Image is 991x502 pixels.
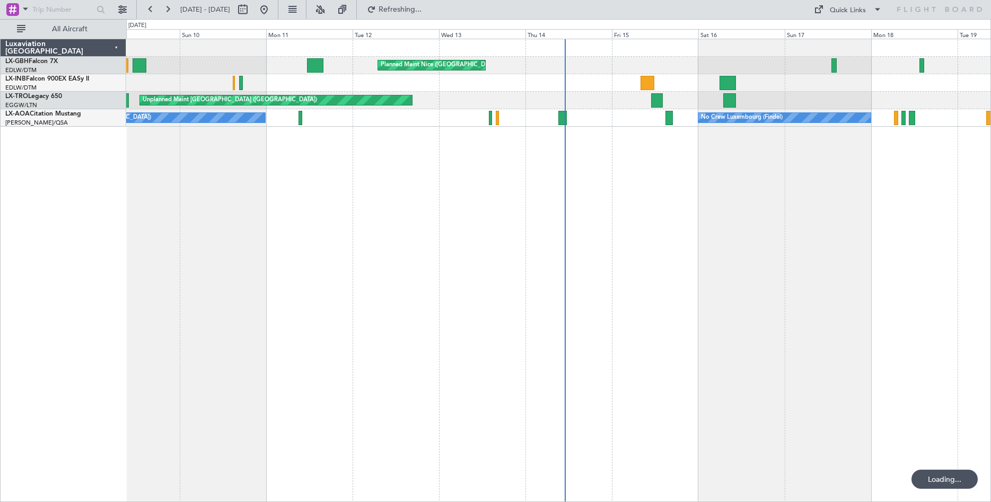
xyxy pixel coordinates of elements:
[32,2,93,17] input: Trip Number
[785,29,871,39] div: Sun 17
[5,84,37,92] a: EDLW/DTM
[698,29,785,39] div: Sat 16
[871,29,958,39] div: Mon 18
[701,110,783,126] div: No Crew Luxembourg (Findel)
[5,58,29,65] span: LX-GBH
[180,29,266,39] div: Sun 10
[5,58,58,65] a: LX-GBHFalcon 7X
[5,66,37,74] a: EDLW/DTM
[439,29,525,39] div: Wed 13
[612,29,698,39] div: Fri 15
[93,29,180,39] div: Sat 9
[5,76,26,82] span: LX-INB
[830,5,866,16] div: Quick Links
[525,29,612,39] div: Thu 14
[5,111,30,117] span: LX-AOA
[143,92,317,108] div: Unplanned Maint [GEOGRAPHIC_DATA] ([GEOGRAPHIC_DATA])
[266,29,353,39] div: Mon 11
[911,470,978,489] div: Loading...
[12,21,115,38] button: All Aircraft
[180,5,230,14] span: [DATE] - [DATE]
[5,119,68,127] a: [PERSON_NAME]/QSA
[809,1,887,18] button: Quick Links
[5,93,28,100] span: LX-TRO
[381,57,499,73] div: Planned Maint Nice ([GEOGRAPHIC_DATA])
[378,6,423,13] span: Refreshing...
[5,111,81,117] a: LX-AOACitation Mustang
[362,1,426,18] button: Refreshing...
[5,93,62,100] a: LX-TROLegacy 650
[28,25,112,33] span: All Aircraft
[5,76,89,82] a: LX-INBFalcon 900EX EASy II
[128,21,146,30] div: [DATE]
[353,29,439,39] div: Tue 12
[5,101,37,109] a: EGGW/LTN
